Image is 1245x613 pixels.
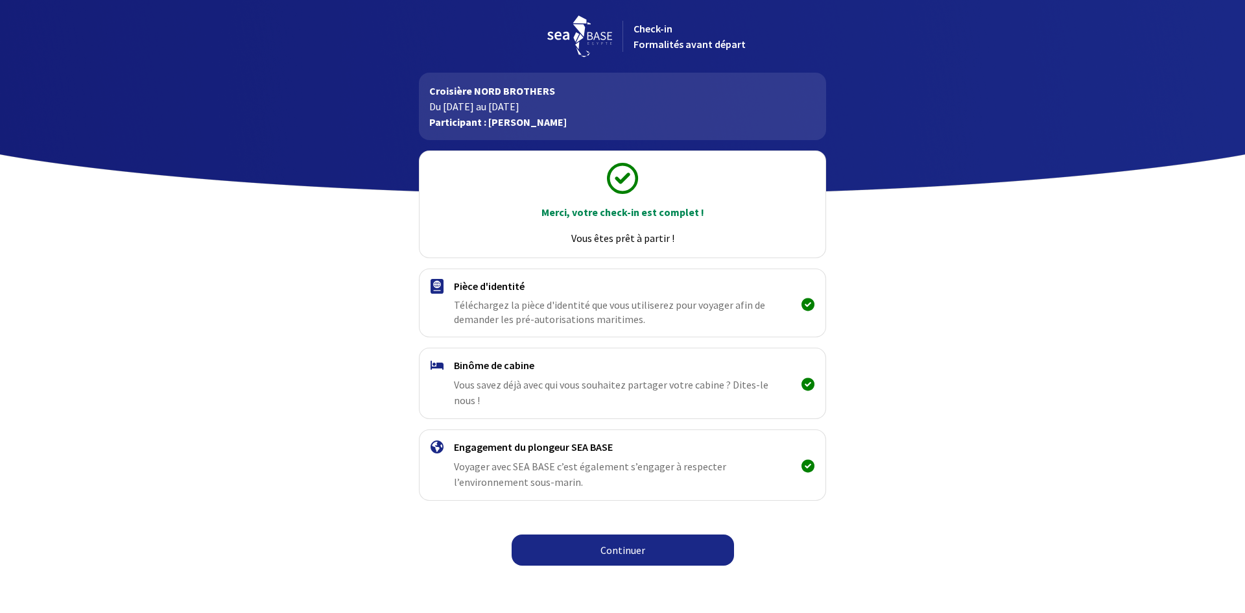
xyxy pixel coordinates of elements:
[431,279,444,294] img: passport.svg
[454,359,790,372] h4: Binôme de cabine
[454,440,790,453] h4: Engagement du plongeur SEA BASE
[454,460,726,488] span: Voyager avec SEA BASE c’est également s’engager à respecter l’environnement sous-marin.
[429,83,815,99] p: Croisière NORD BROTHERS
[429,99,815,114] p: Du [DATE] au [DATE]
[454,298,775,326] span: Téléchargez la pièce d'identité que vous utiliserez pour voyager afin de demander les pré-autoris...
[634,22,746,51] span: Check-in Formalités avant départ
[547,16,612,57] img: logo_seabase.svg
[431,440,444,453] img: engagement.svg
[431,230,813,246] p: Vous êtes prêt à partir !
[431,361,444,370] img: binome.svg
[429,114,815,130] p: Participant : [PERSON_NAME]
[454,378,768,407] span: Vous savez déjà avec qui vous souhaitez partager votre cabine ? Dites-le nous !
[454,280,790,293] h4: Pièce d'identité
[512,535,734,566] a: Continuer
[431,204,813,220] p: Merci, votre check-in est complet !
